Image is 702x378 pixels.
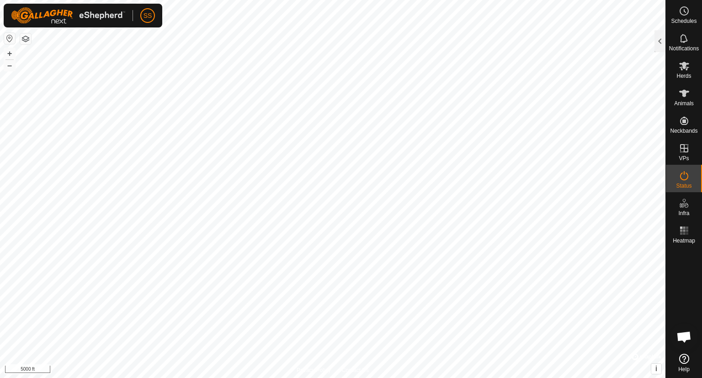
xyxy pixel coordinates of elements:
a: Help [666,350,702,376]
a: Contact Us [342,366,369,374]
button: – [4,60,15,71]
button: Reset Map [4,33,15,44]
span: Schedules [671,18,697,24]
span: Status [676,183,691,189]
button: + [4,48,15,59]
span: i [655,365,657,373]
a: Privacy Policy [297,366,331,374]
span: Infra [678,211,689,216]
span: Heatmap [673,238,695,243]
a: Open chat [670,323,698,351]
span: Animals [674,101,694,106]
span: VPs [679,156,689,161]
button: Map Layers [20,33,31,44]
img: Gallagher Logo [11,7,125,24]
span: Neckbands [670,128,697,134]
span: SS [144,11,152,21]
span: Notifications [669,46,699,51]
span: Herds [676,73,691,79]
button: i [651,364,661,374]
span: Help [678,367,690,372]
